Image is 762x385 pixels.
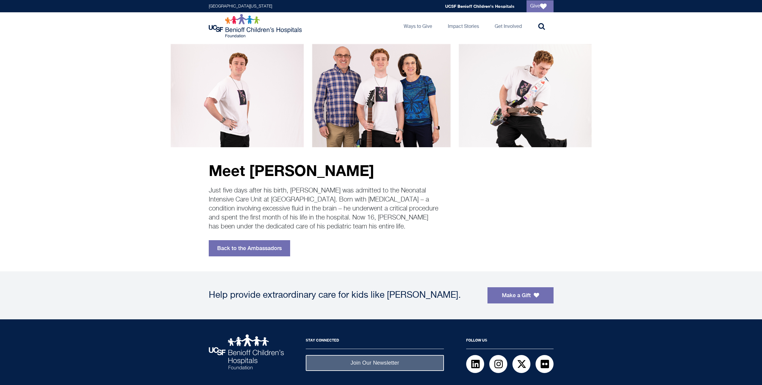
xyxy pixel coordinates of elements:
h2: Stay Connected [306,334,444,349]
h2: Follow Us [466,334,554,349]
a: [GEOGRAPHIC_DATA][US_STATE] [209,4,272,8]
p: Just five days after his birth, [PERSON_NAME] was admitted to the Neonatal Intensive Care Unit at... [209,186,440,231]
p: Meet [PERSON_NAME] [209,162,440,179]
img: UCSF Benioff Children's Hospitals [209,334,284,369]
a: Impact Stories [443,12,484,39]
a: Get Involved [490,12,527,39]
a: Give [527,0,554,12]
img: Logo for UCSF Benioff Children's Hospitals Foundation [209,14,303,38]
a: Ways to Give [399,12,437,39]
a: Back to the Ambassadors [209,240,290,256]
a: Join Our Newsletter [306,355,444,371]
div: Help provide extraordinary care for kids like [PERSON_NAME]. [209,291,481,300]
a: Make a Gift [487,287,554,303]
a: UCSF Benioff Children's Hospitals [445,4,515,9]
